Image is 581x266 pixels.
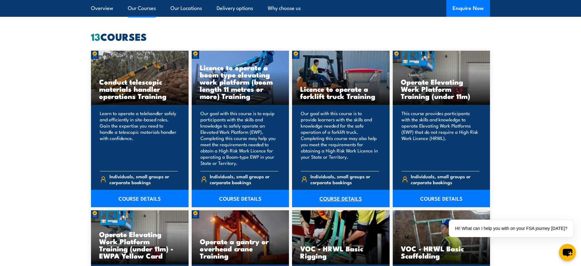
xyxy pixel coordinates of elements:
[210,173,278,185] span: Individuals, small groups or corporate bookings
[100,110,178,166] p: Learn to operate a telehandler safely and efficiently in site-based roles. Gain the expertise you...
[200,110,279,166] p: Our goal with this course is to equip participants with the skills and knowledge to safely operat...
[292,190,390,207] a: COURSE DETAILS
[109,173,178,185] span: Individuals, small groups or corporate bookings
[300,85,382,100] h3: Licence to operate a forklift truck Training
[99,231,180,259] h3: Operate Elevating Work Platform Training (under 11m) - EWPA Yellow Card
[301,110,379,166] p: Our goal with this course is to provide learners with the skills and knowledge needed for the saf...
[401,110,480,166] p: This course provides participants with the skills and knowledge to operate Elevating Work Platfor...
[449,220,574,237] div: Hi! What can I help you with on your FSA journey [DATE]?
[401,245,482,259] h3: VOC - HRWL Basic Scaffolding
[300,245,382,259] h3: VOC - HRWL Basic Rigging
[200,64,281,100] h3: Licence to operate a boom type elevating work platform (boom length 11 metres or more) Training
[192,190,289,207] a: COURSE DETAILS
[559,244,576,261] button: chat-button
[91,29,100,44] strong: 13
[310,173,379,185] span: Individuals, small groups or corporate bookings
[91,190,189,207] a: COURSE DETAILS
[200,238,281,259] h3: Operate a gantry or overhead crane Training
[411,173,479,185] span: Individuals, small groups or corporate bookings
[393,190,490,207] a: COURSE DETAILS
[99,78,180,100] h3: Conduct telescopic materials handler operations Training
[91,32,490,41] h2: COURSES
[401,78,482,100] h3: Operate Elevating Work Platform Training (under 11m)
